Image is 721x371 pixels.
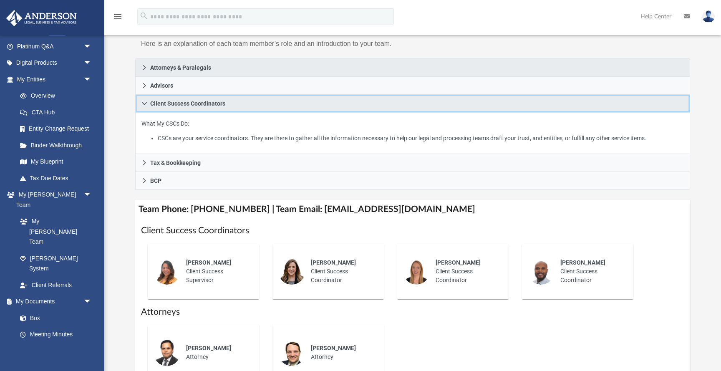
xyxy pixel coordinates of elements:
a: Client Referrals [12,277,100,293]
div: Attorney [180,338,253,367]
span: [PERSON_NAME] [560,259,605,266]
span: arrow_drop_down [83,38,100,55]
div: Client Success Coordinator [430,252,503,290]
a: Advisors [135,77,690,95]
span: [PERSON_NAME] [311,345,356,351]
span: BCP [150,178,161,184]
p: What My CSCs Do: [141,119,684,144]
div: Attorney [305,338,378,367]
span: [PERSON_NAME] [436,259,481,266]
p: Here is an explanation of each team member’s role and an introduction to your team. [141,38,407,50]
a: Overview [12,88,104,104]
h1: Client Success Coordinators [141,225,684,237]
img: thumbnail [154,258,180,285]
span: Attorneys & Paralegals [150,65,211,71]
a: Meeting Minutes [12,326,100,343]
span: arrow_drop_down [83,187,100,204]
img: Anderson Advisors Platinum Portal [4,10,79,26]
span: [PERSON_NAME] [186,345,231,351]
a: Entity Change Request [12,121,104,137]
a: Client Success Coordinators [135,95,690,113]
h1: Attorneys [141,306,684,318]
a: My Entitiesarrow_drop_down [6,71,104,88]
img: User Pic [702,10,715,23]
span: Advisors [150,83,173,88]
img: thumbnail [278,339,305,366]
img: thumbnail [154,339,180,366]
div: Client Success Supervisor [180,252,253,290]
a: CTA Hub [12,104,104,121]
a: Box [12,310,96,326]
div: Client Success Coordinators [135,113,690,154]
a: Forms Library [12,343,96,359]
a: menu [113,16,123,22]
a: Digital Productsarrow_drop_down [6,55,104,71]
div: Client Success Coordinator [305,252,378,290]
span: arrow_drop_down [83,55,100,72]
h4: Team Phone: [PHONE_NUMBER] | Team Email: [EMAIL_ADDRESS][DOMAIN_NAME] [135,200,690,219]
i: search [139,11,149,20]
a: Platinum Q&Aarrow_drop_down [6,38,104,55]
span: [PERSON_NAME] [311,259,356,266]
img: thumbnail [403,258,430,285]
a: Tax & Bookkeeping [135,154,690,172]
a: My [PERSON_NAME] Teamarrow_drop_down [6,187,100,213]
i: menu [113,12,123,22]
a: BCP [135,172,690,190]
a: My Blueprint [12,154,100,170]
a: My [PERSON_NAME] Team [12,213,96,250]
span: arrow_drop_down [83,71,100,88]
div: Client Success Coordinator [555,252,628,290]
span: Client Success Coordinators [150,101,225,106]
span: arrow_drop_down [83,293,100,310]
a: My Documentsarrow_drop_down [6,293,100,310]
span: [PERSON_NAME] [186,259,231,266]
a: Binder Walkthrough [12,137,104,154]
span: Tax & Bookkeeping [150,160,201,166]
li: CSCs are your service coordinators. They are there to gather all the information necessary to hel... [158,133,684,144]
a: [PERSON_NAME] System [12,250,100,277]
a: Attorneys & Paralegals [135,58,690,77]
img: thumbnail [278,258,305,285]
img: thumbnail [528,258,555,285]
a: Tax Due Dates [12,170,104,187]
